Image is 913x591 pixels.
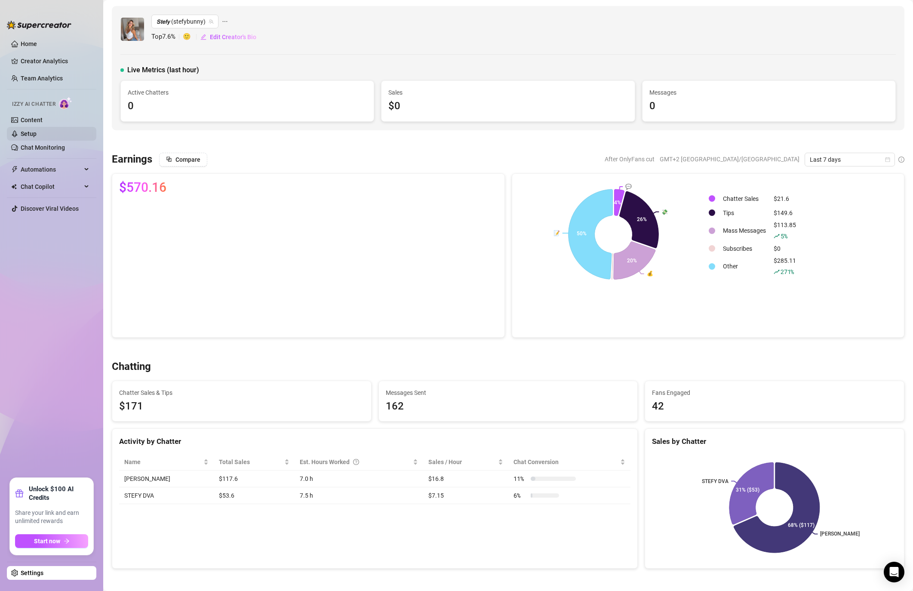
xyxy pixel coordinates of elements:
div: Activity by Chatter [119,436,630,447]
td: $117.6 [214,471,295,487]
span: rise [774,233,780,239]
td: [PERSON_NAME] [119,471,214,487]
img: 𝙎𝙩𝙚𝙛𝙮 (@stefybunny) [121,18,144,41]
td: $16.8 [423,471,508,487]
a: Discover Viral Videos [21,205,79,212]
td: STEFY DVA [119,487,214,504]
div: 0 [649,98,888,114]
div: $21.6 [774,194,796,203]
td: $7.15 [423,487,508,504]
div: $149.6 [774,208,796,218]
h3: Chatting [112,360,151,374]
span: Last 7 days [810,153,890,166]
text: STEFY DVA [702,478,729,484]
a: Settings [21,569,43,576]
span: Chat Conversion [513,457,618,467]
span: $570.16 [119,181,166,194]
text: 💰 [647,270,653,277]
span: Messages Sent [386,388,631,397]
div: $285.11 [774,256,796,277]
span: Top 7.6 % [151,32,183,42]
th: Sales / Hour [423,454,508,471]
a: Content [21,117,43,123]
div: $0 [388,98,627,114]
th: Total Sales [214,454,295,471]
span: question-circle [353,457,359,467]
div: Sales by Chatter [652,436,897,447]
strong: Unlock $100 AI Credits [29,485,88,502]
div: Est. Hours Worked [300,457,411,467]
td: 7.5 h [295,487,423,504]
button: Edit Creator's Bio [200,30,257,44]
span: Start now [34,538,60,545]
td: 7.0 h [295,471,423,487]
a: Home [21,40,37,47]
div: 0 [128,98,367,114]
span: thunderbolt [11,166,18,173]
span: Active Chatters [128,88,367,97]
span: Edit Creator's Bio [210,34,256,40]
span: ellipsis [222,15,228,28]
span: 5 % [781,232,787,240]
span: After OnlyFans cut [605,153,655,166]
td: Mass Messages [719,220,769,241]
span: Izzy AI Chatter [12,100,55,108]
span: Chatter Sales & Tips [119,388,364,397]
span: Live Metrics (last hour) [127,65,199,75]
span: 11 % [513,474,527,483]
th: Name [119,454,214,471]
span: 6 % [513,491,527,500]
span: Total Sales [219,457,283,467]
img: logo-BBDzfeDw.svg [7,21,71,29]
text: 📝 [553,230,559,236]
a: Creator Analytics [21,54,89,68]
span: 🙂 [183,32,200,42]
span: Automations [21,163,82,176]
span: team [209,19,214,24]
div: $113.85 [774,220,796,241]
span: arrow-right [64,538,70,544]
span: Chat Copilot [21,180,82,194]
td: Subscribes [719,242,769,255]
td: $53.6 [214,487,295,504]
span: rise [774,269,780,275]
td: Tips [719,206,769,219]
text: [PERSON_NAME] [821,531,860,537]
div: 162 [386,398,631,415]
button: Start nowarrow-right [15,534,88,548]
span: gift [15,489,24,498]
span: Messages [649,88,888,97]
span: Fans Engaged [652,388,897,397]
span: 𝙎𝙩𝙚𝙛𝙮 (stefybunny) [157,15,213,28]
span: GMT+2 [GEOGRAPHIC_DATA]/[GEOGRAPHIC_DATA] [660,153,799,166]
a: Setup [21,130,37,137]
th: Chat Conversion [508,454,630,471]
span: 271 % [781,268,794,276]
td: Other [719,256,769,277]
span: Sales / Hour [428,457,496,467]
div: 42 [652,398,897,415]
span: info-circle [898,157,904,163]
img: Chat Copilot [11,184,17,190]
span: Share your link and earn unlimited rewards [15,509,88,526]
span: $171 [119,398,364,415]
img: AI Chatter [59,97,72,109]
span: block [166,156,172,162]
button: Compare [159,153,207,166]
span: calendar [885,157,890,162]
span: Sales [388,88,627,97]
a: Chat Monitoring [21,144,65,151]
span: edit [200,34,206,40]
text: 💬 [625,183,632,190]
span: Compare [175,156,200,163]
span: Name [124,457,202,467]
a: Team Analytics [21,75,63,82]
text: 💸 [661,208,668,215]
div: $0 [774,244,796,253]
h3: Earnings [112,153,152,166]
div: Open Intercom Messenger [884,562,904,582]
td: Chatter Sales [719,192,769,205]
